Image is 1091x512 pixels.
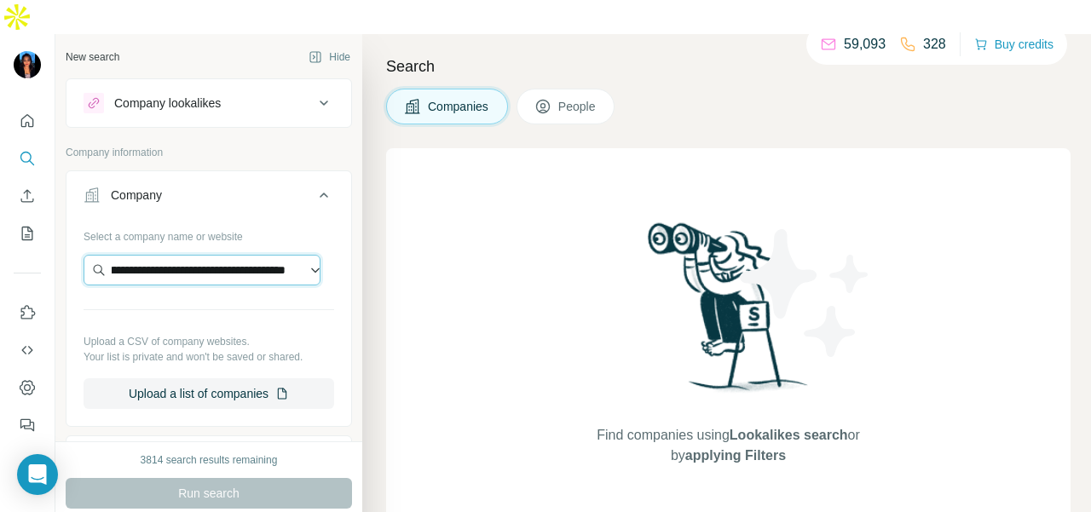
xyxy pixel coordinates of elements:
button: Enrich CSV [14,181,41,211]
button: Use Surfe on LinkedIn [14,297,41,328]
p: Upload a CSV of company websites. [84,334,334,349]
div: Company [111,187,162,204]
span: Companies [428,98,490,115]
span: applying Filters [685,448,786,463]
button: Search [14,143,41,174]
span: Lookalikes search [730,428,848,442]
div: Select a company name or website [84,222,334,244]
button: Company [66,175,351,222]
p: Your list is private and won't be saved or shared. [84,349,334,365]
p: Company information [66,145,352,160]
div: New search [66,49,119,65]
img: Avatar [14,51,41,78]
button: Hide [297,44,362,70]
button: Use Surfe API [14,335,41,365]
h4: Search [386,55,1071,78]
button: Company lookalikes [66,83,351,124]
button: Industry [66,440,351,480]
button: Upload a list of companies [84,378,334,409]
img: Surfe Illustration - Stars [729,216,882,370]
div: Company lookalikes [114,95,221,112]
span: Find companies using or by [592,425,864,466]
button: Feedback [14,410,41,440]
p: 328 [923,34,946,55]
p: 59,093 [844,34,886,55]
img: Surfe Illustration - Woman searching with binoculars [640,218,817,408]
div: 3814 search results remaining [141,452,278,468]
button: Dashboard [14,372,41,403]
button: My lists [14,218,41,249]
button: Buy credits [974,32,1053,56]
button: Quick start [14,106,41,136]
span: People [558,98,597,115]
div: Open Intercom Messenger [17,454,58,495]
